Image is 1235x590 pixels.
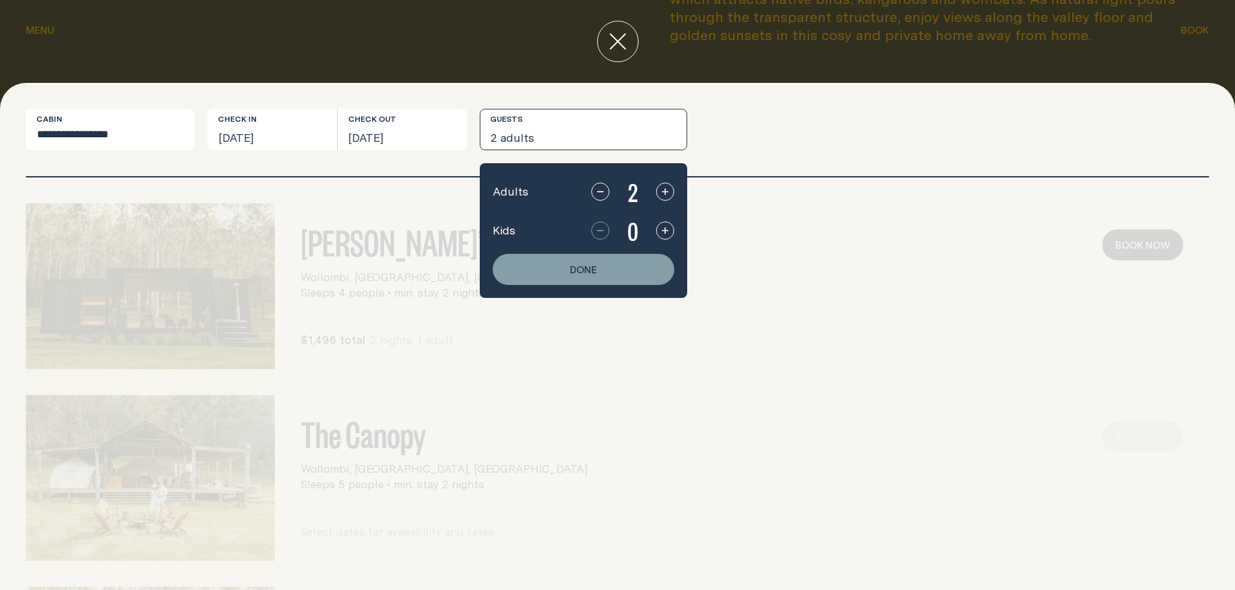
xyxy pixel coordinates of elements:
label: Guests [490,114,523,124]
button: 2 adults [480,109,687,150]
button: [DATE] [207,109,337,150]
button: Done [493,254,674,285]
button: [DATE] [338,109,467,150]
span: 0 [617,215,648,246]
span: Adults [493,184,528,199]
button: close [597,21,639,62]
span: 2 [617,176,648,207]
span: Kids [493,223,515,238]
label: Cabin [36,114,62,124]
